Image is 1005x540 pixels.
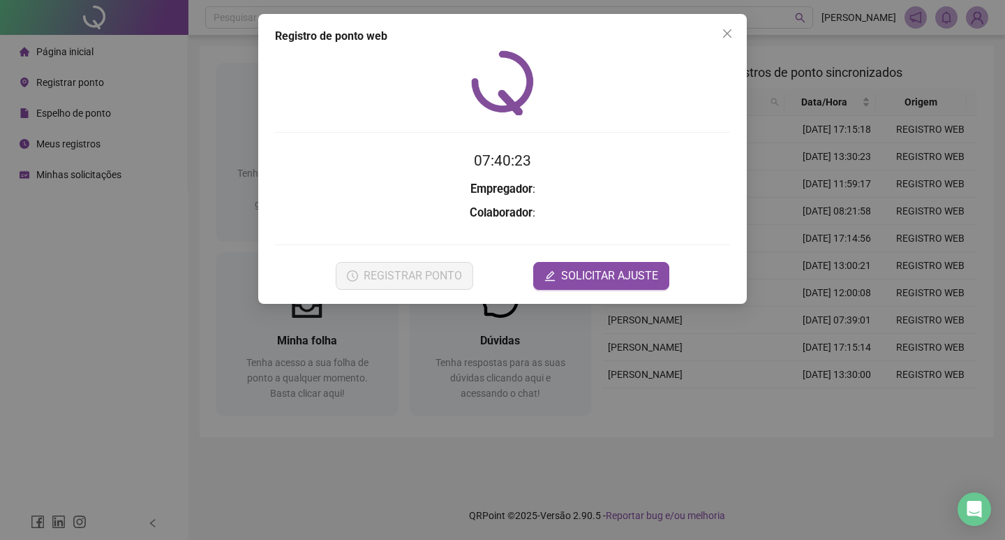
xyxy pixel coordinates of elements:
button: Close [716,22,738,45]
div: Registro de ponto web [275,28,730,45]
strong: Empregador [470,182,533,196]
div: Open Intercom Messenger [958,492,991,526]
span: edit [544,270,556,282]
img: QRPoint [471,50,534,115]
span: close [722,28,733,39]
time: 07:40:23 [474,152,531,169]
span: SOLICITAR AJUSTE [561,268,658,284]
h3: : [275,204,730,222]
button: REGISTRAR PONTO [336,262,473,290]
strong: Colaborador [470,206,533,219]
h3: : [275,180,730,198]
button: editSOLICITAR AJUSTE [533,262,669,290]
